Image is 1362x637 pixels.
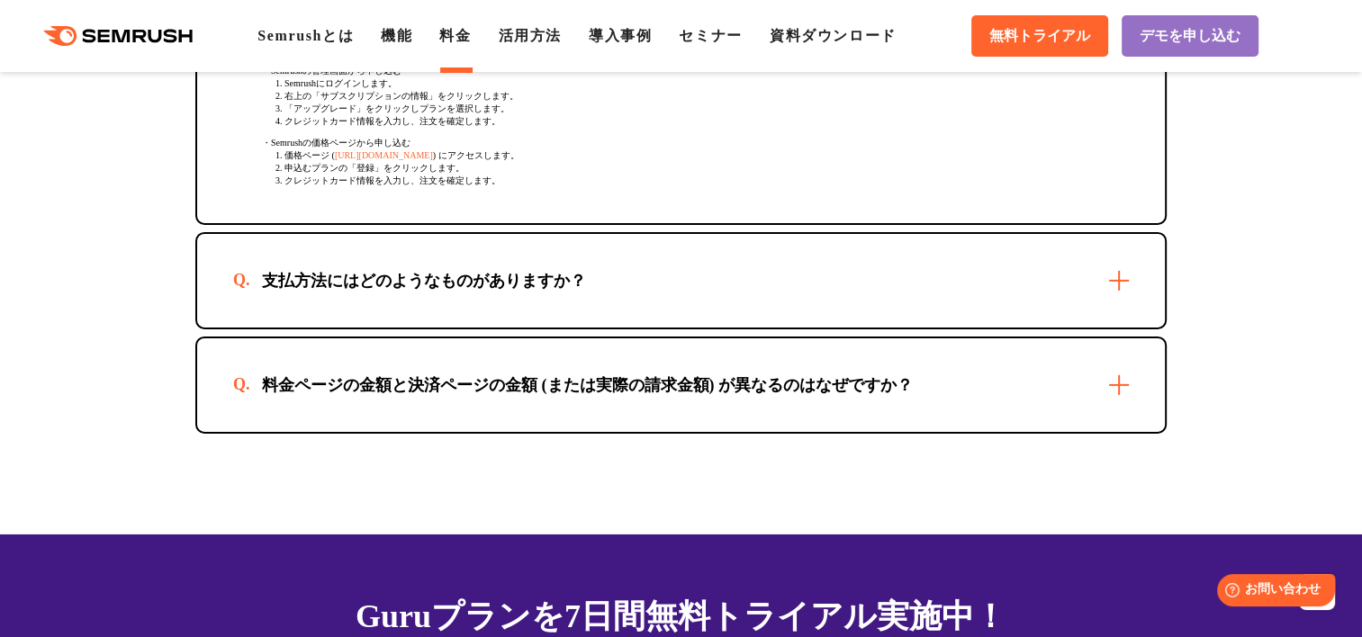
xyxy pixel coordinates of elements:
a: 機能 [381,28,412,43]
div: 2. 申込むプランの「登録」をクリックします。 [262,162,1129,175]
div: 2. 右上の「サブスクリプションの情報」をクリックします。 [262,90,1129,103]
span: 無料トライアル [989,27,1090,46]
iframe: Help widget launcher [1202,567,1342,617]
a: 導入事例 [589,28,652,43]
a: 無料トライアル [971,15,1108,57]
span: デモを申し込む [1140,27,1240,46]
a: 料金 [439,28,471,43]
div: 1. 価格ページ ( ) にアクセスします。 [262,149,1129,162]
div: 料金ページの金額と決済ページの金額 (または実際の請求金額) が異なるのはなぜですか？ [233,374,942,396]
a: Semrushとは [257,28,354,43]
div: 3. クレジットカード情報を入力し、注文を確定します。 [262,175,1129,187]
a: デモを申し込む [1122,15,1258,57]
a: 活用方法 [499,28,562,43]
div: 1. Semrushにログインします。 [262,77,1129,90]
span: 無料トライアル実施中！ [645,598,1006,634]
a: セミナー [679,28,742,43]
div: ・Semrushの価格ページから申し込む [262,137,1129,149]
a: 資料ダウンロード [770,28,897,43]
div: 支払方法にはどのようなものがありますか？ [233,270,615,292]
a: [URL][DOMAIN_NAME] [335,150,433,160]
div: 4. クレジットカード情報を入力し、注文を確定します。 [262,115,1129,128]
div: 3. 「アップグレード」をクリックしプランを選択します。 [262,103,1129,115]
